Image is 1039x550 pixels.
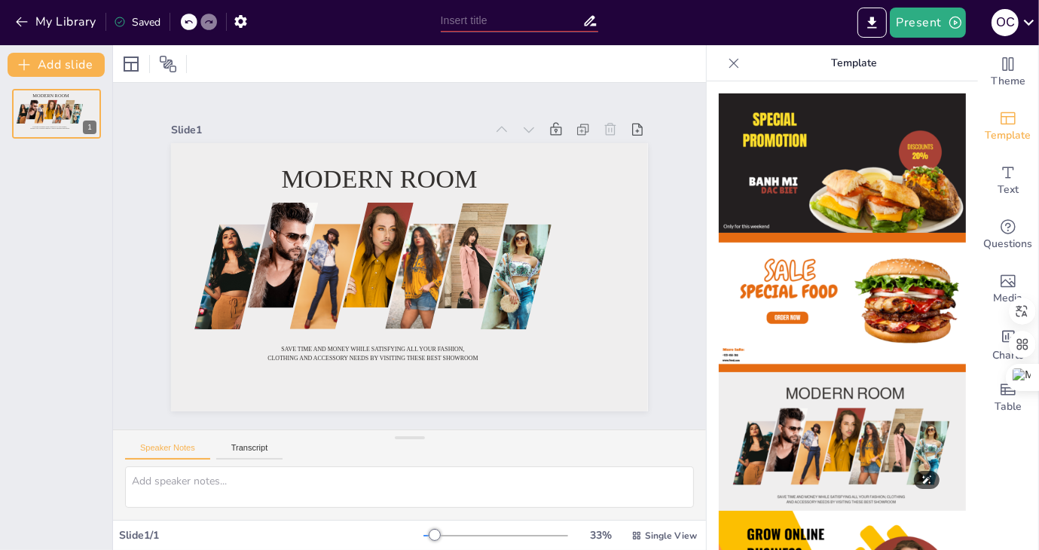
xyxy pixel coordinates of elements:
span: Table [995,399,1022,415]
div: 33 % [583,528,619,542]
p: Template [746,45,963,81]
div: Slide 1 / 1 [119,528,423,542]
div: Layout [119,52,143,76]
span: Theme [991,73,1025,90]
div: Change the overall theme [978,45,1038,99]
span: Position [159,55,177,73]
span: Text [998,182,1019,198]
button: Speaker Notes [125,443,210,460]
img: thumb-3.png [719,372,966,512]
button: Add slide [8,53,105,77]
span: Modern room [32,93,69,98]
div: Add charts and graphs [978,316,1038,371]
span: Single View [645,530,697,542]
button: О С [992,8,1019,38]
div: Add a table [978,371,1038,425]
button: Transcript [216,443,283,460]
span: Questions [984,236,1033,252]
span: Template [986,127,1031,144]
div: Slide 1 [171,123,485,137]
span: Save time and money while satisfying all your fashion, clothing and accessory needs by visiting t... [30,127,69,130]
span: Save time and money while satisfying all your fashion, clothing and accessory needs by visiting t... [267,346,478,361]
img: thumb-2.png [719,233,966,372]
span: Charts [992,347,1024,364]
div: 1 [83,121,96,134]
div: 1 [12,89,101,139]
div: О С [992,9,1019,36]
button: My Library [11,10,102,34]
span: Media [994,290,1023,307]
div: Get real-time input from your audience [978,208,1038,262]
span: Modern room [282,164,478,193]
div: Add images, graphics, shapes or video [978,262,1038,316]
div: Add ready made slides [978,99,1038,154]
div: Add text boxes [978,154,1038,208]
div: Saved [114,15,160,29]
img: thumb-1.png [719,93,966,233]
button: Present [890,8,965,38]
input: Insert title [441,10,583,32]
button: Export to PowerPoint [857,8,887,38]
